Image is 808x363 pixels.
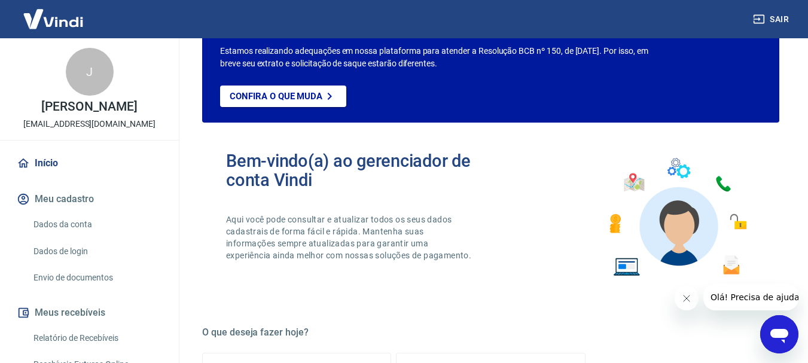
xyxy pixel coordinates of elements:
div: J [66,48,114,96]
img: Vindi [14,1,92,37]
iframe: Mensagem da empresa [703,284,798,310]
p: Confira o que muda [230,91,322,102]
a: Início [14,150,164,176]
p: Aqui você pode consultar e atualizar todos os seus dados cadastrais de forma fácil e rápida. Mant... [226,213,474,261]
a: Dados de login [29,239,164,264]
h5: O que deseja fazer hoje? [202,327,779,338]
a: Relatório de Recebíveis [29,326,164,350]
button: Sair [751,8,794,30]
iframe: Fechar mensagem [675,286,699,310]
h2: Bem-vindo(a) ao gerenciador de conta Vindi [226,151,491,190]
p: [EMAIL_ADDRESS][DOMAIN_NAME] [23,118,155,130]
a: Envio de documentos [29,266,164,290]
p: Estamos realizando adequações em nossa plataforma para atender a Resolução BCB nº 150, de [DATE].... [220,45,653,70]
span: Olá! Precisa de ajuda? [7,8,100,18]
img: Imagem de um avatar masculino com diversos icones exemplificando as funcionalidades do gerenciado... [599,151,755,283]
a: Confira o que muda [220,86,346,107]
button: Meu cadastro [14,186,164,212]
a: Dados da conta [29,212,164,237]
button: Meus recebíveis [14,300,164,326]
iframe: Botão para abrir a janela de mensagens [760,315,798,353]
p: [PERSON_NAME] [41,100,137,113]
